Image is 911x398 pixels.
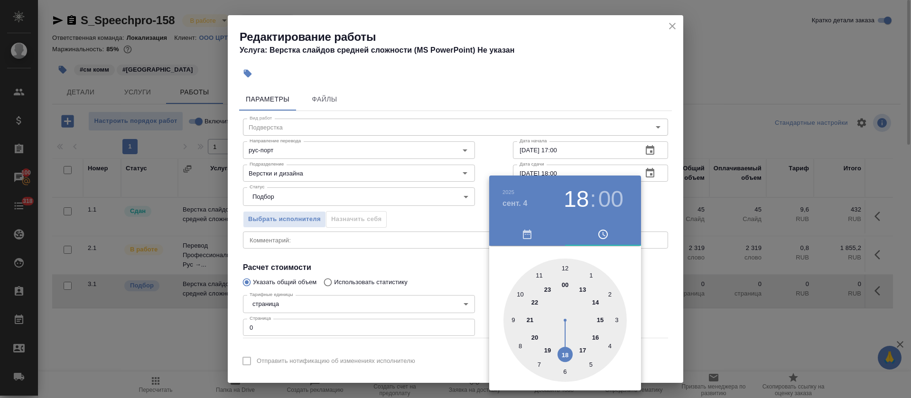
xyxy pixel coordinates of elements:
button: 2025 [502,189,514,195]
button: сент. 4 [502,198,528,209]
h3: : [590,186,596,213]
button: 00 [598,186,623,213]
button: 18 [564,186,589,213]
